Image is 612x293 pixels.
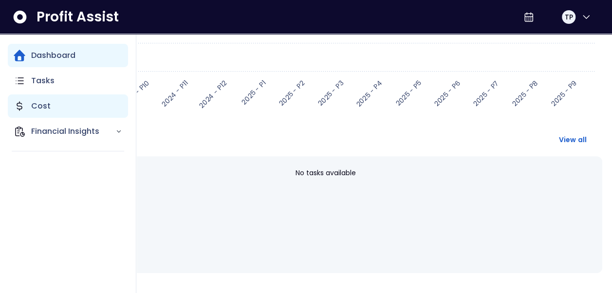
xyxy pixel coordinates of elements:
text: 2024 - P11 [160,78,190,109]
text: 2025 - P2 [277,78,307,108]
p: Tasks [31,75,55,87]
p: Cost [31,100,51,112]
span: Profit Assist [37,8,119,26]
button: View all [551,131,594,148]
text: 2025 - P3 [315,78,345,108]
text: 2025 - P7 [471,78,501,108]
text: 2025 - P9 [549,78,579,108]
div: No tasks available [56,160,594,186]
text: 2025 - P6 [432,78,462,108]
text: 2024 - P12 [197,78,229,110]
text: 2025 - P8 [510,78,540,108]
p: Dashboard [31,50,75,61]
text: 2025 - P4 [354,78,385,109]
text: 2025 - P1 [240,78,268,107]
p: Financial Insights [31,126,115,137]
span: View all [558,135,587,145]
span: TP [564,12,573,22]
text: 2025 - P5 [393,78,423,108]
